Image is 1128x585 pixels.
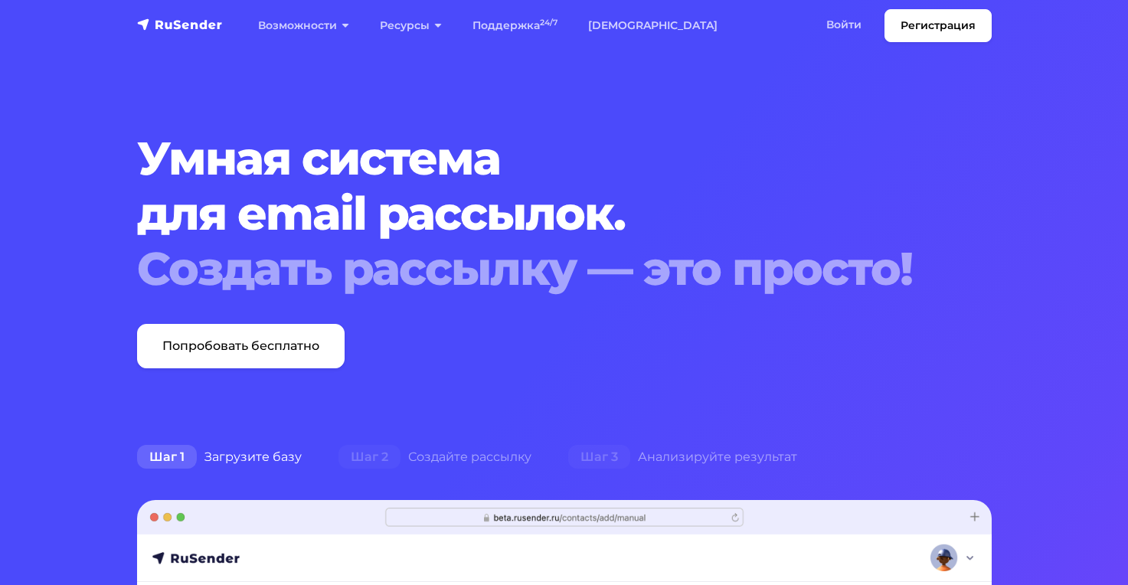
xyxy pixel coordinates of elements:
[540,18,557,28] sup: 24/7
[884,9,992,42] a: Регистрация
[119,442,320,472] div: Загрузите базу
[137,324,345,368] a: Попробовать бесплатно
[811,9,877,41] a: Войти
[338,445,401,469] span: Шаг 2
[365,10,457,41] a: Ресурсы
[137,131,919,296] h1: Умная система для email рассылок.
[137,241,919,296] div: Создать рассылку — это просто!
[137,17,223,32] img: RuSender
[457,10,573,41] a: Поддержка24/7
[573,10,733,41] a: [DEMOGRAPHIC_DATA]
[137,445,197,469] span: Шаг 1
[568,445,630,469] span: Шаг 3
[320,442,550,472] div: Создайте рассылку
[550,442,816,472] div: Анализируйте результат
[243,10,365,41] a: Возможности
